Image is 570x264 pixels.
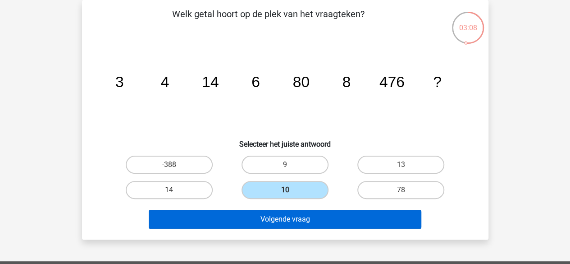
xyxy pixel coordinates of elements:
tspan: 3 [115,74,123,90]
tspan: 6 [251,74,260,90]
tspan: 476 [379,74,404,90]
h6: Selecteer het juiste antwoord [96,133,474,148]
tspan: ? [433,74,442,90]
div: 03:08 [451,11,485,33]
tspan: 8 [342,74,351,90]
label: 9 [242,156,328,174]
label: -388 [126,156,213,174]
label: 10 [242,181,328,199]
tspan: 80 [292,74,309,90]
tspan: 14 [202,74,219,90]
tspan: 4 [160,74,169,90]
p: Welk getal hoort op de plek van het vraagteken? [96,7,440,34]
label: 78 [357,181,444,199]
button: Volgende vraag [149,210,421,229]
label: 14 [126,181,213,199]
label: 13 [357,156,444,174]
